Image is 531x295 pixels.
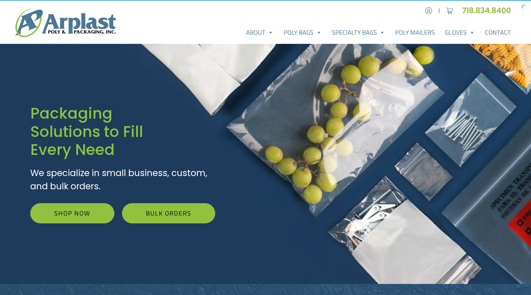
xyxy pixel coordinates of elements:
[480,26,516,39] a: Contact
[122,203,215,223] a: Bulk Orders
[30,203,114,223] a: Shop Now
[462,5,516,16] a: 718.834.8400
[438,7,440,15] span: |
[30,167,215,193] p: We specialize in small business, custom, and bulk orders.
[327,26,390,39] a: Specialty Bags
[15,9,116,37] img: logo
[440,26,480,39] a: Gloves
[241,26,279,39] a: About
[279,26,327,39] a: Poly Bags
[30,104,215,159] h1: Packaging Solutions to Fill Every Need
[390,26,440,39] a: Poly Mailers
